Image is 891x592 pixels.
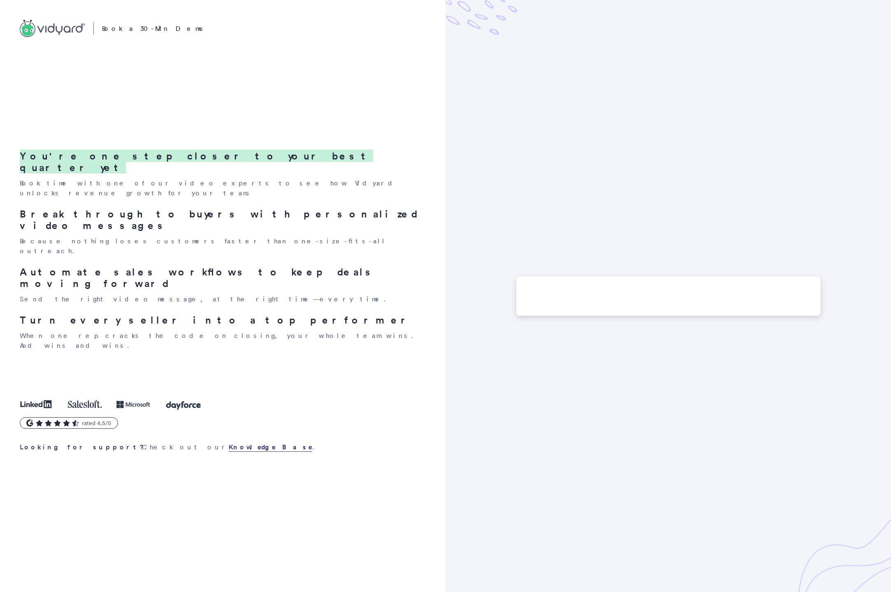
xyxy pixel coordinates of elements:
[20,266,424,289] h2: Automate sales workflows to keep deals moving forward
[36,420,118,426] div: Rated 4.5 stars out of 5
[20,178,424,198] p: Book time with one of our video experts to see how Vidyard unlocks revenue growth for your team.
[20,331,424,350] p: When one rep cracks the code on closing, your whole team wins. And wins and wins.
[20,314,424,326] h2: Turn every seller into a top performer
[20,208,424,231] h2: Break through to buyers with personalized video messages
[20,236,424,256] p: Because nothing loses customers faster than one-size-fits-all outreach.
[20,150,373,173] span: You're one step closer to your best quarter yet
[82,420,111,426] div: rated 4.5/5
[20,294,424,304] p: Send the right video message, at the right time—every time.
[102,23,206,33] p: Book a 30-Min Demo
[20,20,85,37] a: Vidyard Homepage
[20,417,118,429] a: rated 4.5/5
[20,443,142,451] strong: Looking for support?
[20,442,424,452] p: Check out our .
[229,443,312,452] a: Knowledge Base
